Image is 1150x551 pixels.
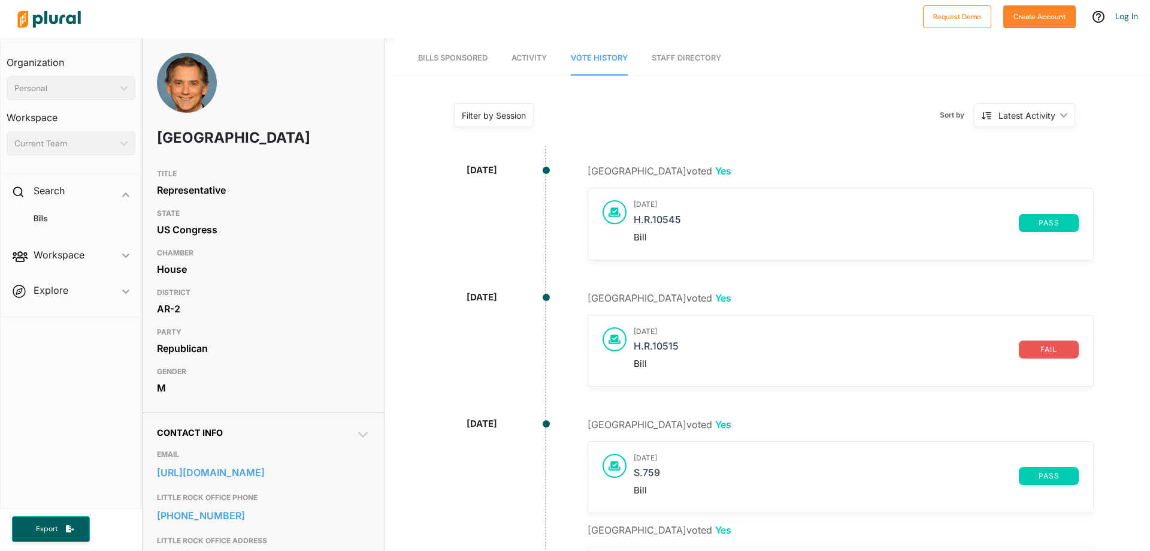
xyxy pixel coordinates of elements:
[157,181,370,199] div: Representative
[157,339,370,357] div: Republican
[634,232,1079,243] div: Bill
[34,184,65,197] h2: Search
[157,463,370,481] a: [URL][DOMAIN_NAME]
[998,109,1055,122] div: Latest Activity
[157,379,370,397] div: M
[634,214,1019,232] a: H.R.10545
[157,167,370,181] h3: TITLE
[634,200,1079,209] h3: [DATE]
[715,165,731,177] span: Yes
[715,418,731,430] span: Yes
[418,53,488,62] span: Bills Sponsored
[157,507,370,525] a: [PHONE_NUMBER]
[157,206,370,221] h3: STATE
[28,524,66,534] span: Export
[634,341,1019,359] a: H.R.10515
[634,467,1019,485] a: S.759
[157,447,370,462] h3: EMAIL
[1003,5,1076,28] button: Create Account
[634,454,1079,462] h3: [DATE]
[157,365,370,379] h3: GENDER
[588,292,731,304] span: [GEOGRAPHIC_DATA] voted
[571,53,628,62] span: Vote History
[467,164,497,177] div: [DATE]
[157,300,370,318] div: AR-2
[157,120,285,156] h1: [GEOGRAPHIC_DATA]
[467,291,497,305] div: [DATE]
[652,41,721,76] a: Staff Directory
[157,490,370,505] h3: LITTLE ROCK OFFICE PHONE
[1003,10,1076,22] a: Create Account
[14,137,116,150] div: Current Team
[19,213,129,224] a: Bills
[634,485,1079,496] div: Bill
[1115,11,1138,22] a: Log In
[157,427,223,438] span: Contact Info
[923,10,991,22] a: Request Demo
[634,327,1079,336] h3: [DATE]
[715,524,731,536] span: Yes
[634,359,1079,369] div: Bill
[462,109,526,122] div: Filter by Session
[157,285,370,300] h3: DISTRICT
[7,45,135,71] h3: Organization
[588,418,731,430] span: [GEOGRAPHIC_DATA] voted
[588,165,731,177] span: [GEOGRAPHIC_DATA] voted
[7,100,135,127] h3: Workspace
[512,41,547,76] a: Activity
[1026,472,1072,480] span: pass
[512,53,547,62] span: Activity
[1026,346,1072,353] span: fail
[571,41,628,76] a: Vote History
[923,5,991,28] button: Request Demo
[418,41,488,76] a: Bills Sponsored
[14,82,116,95] div: Personal
[12,516,90,542] button: Export
[467,417,497,431] div: [DATE]
[588,524,731,536] span: [GEOGRAPHIC_DATA] voted
[157,325,370,339] h3: PARTY
[157,534,370,548] h3: LITTLE ROCK OFFICE ADDRESS
[715,292,731,304] span: Yes
[157,260,370,278] div: House
[940,110,974,121] span: Sort by
[157,53,217,126] img: Headshot of French Hill
[1026,219,1072,227] span: pass
[157,221,370,239] div: US Congress
[157,246,370,260] h3: CHAMBER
